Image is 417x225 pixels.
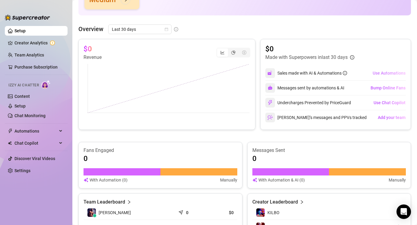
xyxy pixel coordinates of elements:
[265,54,348,61] article: Made with Superpowers in last 30 days
[267,70,273,76] img: svg%3e
[252,177,257,183] img: svg%3e
[216,48,250,57] div: segmented control
[210,210,234,216] article: $0
[14,94,30,99] a: Content
[265,83,344,93] div: Messages sent by automations & AI
[378,113,406,122] button: Add your team
[78,24,103,34] article: Overview
[14,38,63,48] a: Creator Analytics exclamation-circle
[375,210,402,216] article: $0
[373,71,406,76] span: Use Automations
[372,68,406,78] button: Use Automations
[265,44,354,54] article: $0
[84,177,88,183] img: svg%3e
[99,209,131,216] span: [PERSON_NAME]
[87,208,96,217] img: Holden Beau
[374,100,406,105] span: Use Chat Copilot
[165,27,168,31] span: calendar
[14,113,46,118] a: Chat Monitoring
[174,27,178,31] span: info-circle
[84,54,102,61] article: Revenue
[300,198,304,206] span: right
[41,80,51,89] img: AI Chatter
[84,198,125,206] article: Team Leaderboard
[90,177,128,183] article: With Automation (0)
[389,177,406,183] article: Manually
[84,44,92,54] article: $0
[220,50,225,55] span: line-chart
[14,62,63,72] a: Purchase Subscription
[242,50,246,55] span: dollar-circle
[371,85,406,90] span: Bump Online Fans
[252,154,257,163] article: 0
[343,71,347,75] span: info-circle
[268,85,273,90] img: svg%3e
[14,104,26,108] a: Setup
[112,25,168,34] span: Last 30 days
[5,14,50,21] img: logo-BBDzfeDw.svg
[396,204,411,219] div: Open Intercom Messenger
[378,115,406,120] span: Add your team
[8,141,12,145] img: Chat Copilot
[8,129,13,133] span: thunderbolt
[370,83,406,93] button: Bump Online Fans
[258,177,305,183] article: With Automation & AI (0)
[231,50,235,55] span: pie-chart
[14,28,26,33] a: Setup
[8,82,39,88] span: Izzy AI Chatter
[186,210,188,216] article: 0
[267,115,273,120] img: svg%3e
[373,98,406,108] button: Use Chat Copilot
[267,100,273,105] img: svg%3e
[127,198,131,206] span: right
[84,154,88,163] article: 0
[252,198,298,206] article: Creator Leaderboard
[350,55,354,59] span: info-circle
[84,147,237,154] article: Fans Engaged
[14,156,55,161] a: Discover Viral Videos
[267,210,280,215] span: KILBO
[178,209,185,215] span: send
[265,98,351,108] div: Undercharges Prevented by PriceGuard
[265,113,367,122] div: [PERSON_NAME]’s messages and PPVs tracked
[14,138,57,148] span: Chat Copilot
[14,126,57,136] span: Automations
[277,70,347,76] div: Sales made with AI & Automations
[256,208,265,217] img: KILBO
[252,147,406,154] article: Messages Sent
[220,177,237,183] article: Manually
[14,168,30,173] a: Settings
[14,53,44,57] a: Team Analytics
